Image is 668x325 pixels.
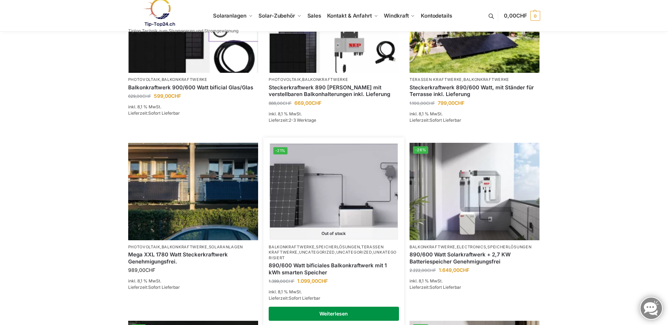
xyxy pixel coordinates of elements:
a: Terassen Kraftwerke [269,244,383,255]
span: 2-3 Werktage [289,117,316,123]
span: Sales [307,12,321,19]
bdi: 599,00 [154,93,181,99]
a: Speicherlösungen [316,244,360,249]
p: , , , , , [269,244,399,261]
a: Speicherlösungen [487,244,531,249]
a: Balkonkraftwerke [302,77,348,82]
span: Windkraft [384,12,408,19]
span: 0,00 [504,12,527,19]
p: Tiptop Technik zum Stromsparen und Stromgewinnung [128,29,238,33]
a: 890/600 Watt bificiales Balkonkraftwerk mit 1 kWh smarten Speicher [269,262,399,276]
bdi: 1.099,00 [297,278,328,284]
bdi: 669,00 [294,100,321,106]
a: Steckerkraftwerk 890/600 Watt, mit Ständer für Terrasse inkl. Lieferung [410,84,540,98]
span: CHF [516,12,527,19]
span: Lieferzeit: [410,117,461,123]
p: inkl. 8,1 % MwSt. [410,111,540,117]
a: -21% Out of stockASE 1000 Batteriespeicher [270,144,398,239]
span: Kontakt & Anfahrt [327,12,372,19]
span: Sofort Lieferbar [148,285,180,290]
span: CHF [426,101,435,106]
a: Balkonkraftwerke [269,244,314,249]
img: 2 Balkonkraftwerke [128,143,258,240]
a: Photovoltaik [128,244,160,249]
span: Kontodetails [421,12,452,19]
bdi: 629,00 [128,94,151,99]
p: , [128,77,258,82]
a: -26%Steckerkraftwerk mit 2,7kwh-Speicher [410,143,540,240]
span: Lieferzeit: [410,285,461,290]
span: CHF [171,93,181,99]
p: , , [410,244,540,250]
span: CHF [427,268,436,273]
a: Terassen Kraftwerke [410,77,462,82]
bdi: 2.222,00 [410,268,436,273]
span: CHF [283,101,292,106]
a: 890/600 Watt Solarkraftwerk + 2,7 KW Batteriespeicher Genehmigungsfrei [410,251,540,265]
p: , , [128,244,258,250]
span: Lieferzeit: [128,110,180,116]
bdi: 1.100,00 [410,101,435,106]
span: 0 [530,11,540,21]
span: CHF [286,279,294,284]
span: Sofort Lieferbar [430,285,461,290]
span: CHF [455,100,464,106]
span: CHF [318,278,328,284]
span: Lieferzeit: [269,117,316,123]
a: Unkategorisiert [269,250,397,260]
span: Sofort Lieferbar [148,110,180,116]
p: inkl. 8,1 % MwSt. [410,278,540,284]
a: Solaranlagen [209,244,243,249]
span: Lieferzeit: [269,295,320,301]
a: 0,00CHF 0 [504,5,540,26]
a: Balkonkraftwerke [463,77,509,82]
span: Sofort Lieferbar [430,117,461,123]
p: inkl. 8,1 % MwSt. [269,289,399,295]
a: Mega XXL 1780 Watt Steckerkraftwerk Genehmigungsfrei. [128,251,258,265]
span: Solar-Zubehör [258,12,295,19]
p: inkl. 8,1 % MwSt. [269,111,399,117]
p: inkl. 8,1 % MwSt. [128,104,258,110]
bdi: 799,00 [438,100,464,106]
a: Electronics [457,244,486,249]
img: Steckerkraftwerk mit 2,7kwh-Speicher [410,143,540,240]
a: Uncategorized [336,250,372,255]
a: Balkonkraftwerk 900/600 Watt bificial Glas/Glas [128,84,258,91]
span: CHF [312,100,321,106]
bdi: 989,00 [128,267,155,273]
img: ASE 1000 Batteriespeicher [270,144,398,239]
span: CHF [145,267,155,273]
a: Photovoltaik [269,77,301,82]
span: Sofort Lieferbar [289,295,320,301]
a: Balkonkraftwerke [162,244,207,249]
a: Lese mehr über „890/600 Watt bificiales Balkonkraftwerk mit 1 kWh smarten Speicher“ [269,307,399,321]
p: , [269,77,399,82]
span: Solaranlagen [213,12,246,19]
bdi: 1.649,00 [439,267,469,273]
a: Balkonkraftwerke [410,244,455,249]
a: Steckerkraftwerk 890 Watt mit verstellbaren Balkonhalterungen inkl. Lieferung [269,84,399,98]
p: inkl. 8,1 % MwSt. [128,278,258,284]
a: Photovoltaik [128,77,160,82]
bdi: 1.399,00 [269,279,294,284]
p: , [410,77,540,82]
span: CHF [460,267,469,273]
a: Uncategorized [299,250,335,255]
bdi: 888,00 [269,101,292,106]
span: CHF [142,94,151,99]
span: Lieferzeit: [128,285,180,290]
a: Balkonkraftwerke [162,77,207,82]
